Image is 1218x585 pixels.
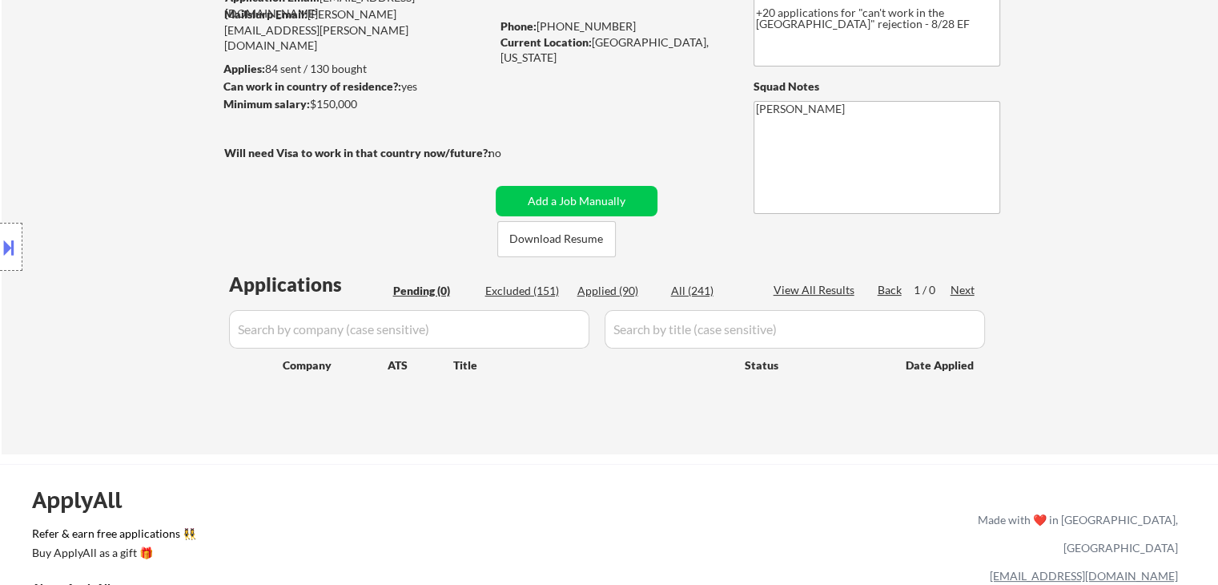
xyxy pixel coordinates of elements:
a: Buy ApplyAll as a gift 🎁 [32,545,192,565]
div: Excluded (151) [485,283,565,299]
button: Add a Job Manually [496,186,657,216]
strong: Can work in country of residence?: [223,79,401,93]
div: Company [283,357,388,373]
div: ApplyAll [32,486,140,514]
div: 84 sent / 130 bought [223,61,490,77]
strong: Current Location: [500,35,592,49]
div: Squad Notes [754,79,1000,95]
div: [GEOGRAPHIC_DATA], [US_STATE] [500,34,727,66]
div: Back [878,282,903,298]
strong: Phone: [500,19,537,33]
a: [EMAIL_ADDRESS][DOMAIN_NAME] [990,569,1178,583]
input: Search by title (case sensitive) [605,310,985,349]
div: All (241) [671,283,751,299]
strong: Minimum salary: [223,97,310,111]
div: Next [951,282,976,298]
div: Applications [229,275,388,294]
div: [PHONE_NUMBER] [500,18,727,34]
input: Search by company (case sensitive) [229,310,589,349]
div: Applied (90) [577,283,657,299]
strong: Applies: [223,62,265,75]
div: 1 / 0 [914,282,951,298]
strong: Will need Visa to work in that country now/future?: [224,146,491,159]
div: Buy ApplyAll as a gift 🎁 [32,547,192,559]
div: yes [223,79,485,95]
div: Status [745,350,882,379]
div: ATS [388,357,453,373]
div: $150,000 [223,96,490,112]
button: Download Resume [497,221,616,257]
div: View All Results [774,282,859,298]
strong: Mailslurp Email: [224,7,308,21]
div: [PERSON_NAME][EMAIL_ADDRESS][PERSON_NAME][DOMAIN_NAME] [224,6,490,54]
div: no [488,145,534,161]
div: Title [453,357,730,373]
div: Date Applied [906,357,976,373]
div: Made with ❤️ in [GEOGRAPHIC_DATA], [GEOGRAPHIC_DATA] [971,506,1178,562]
div: Pending (0) [393,283,473,299]
a: Refer & earn free applications 👯‍♀️ [32,528,643,545]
